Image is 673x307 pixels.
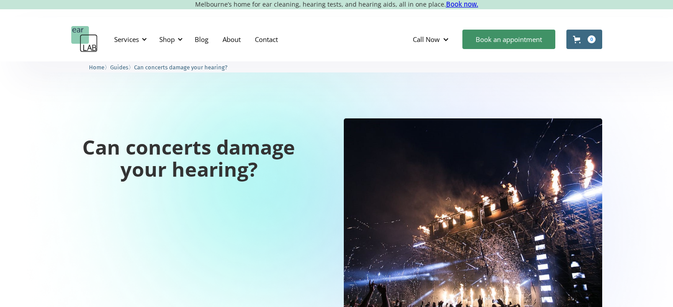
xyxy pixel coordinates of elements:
span: Guides [110,64,128,71]
a: Open cart [566,30,602,49]
div: Shop [159,35,175,44]
a: Contact [248,27,285,52]
div: Call Now [413,35,440,44]
div: 0 [588,35,596,43]
a: About [215,27,248,52]
a: Book an appointment [462,30,555,49]
a: Blog [188,27,215,52]
a: Guides [110,63,128,71]
a: Home [89,63,104,71]
li: 〉 [89,63,110,72]
a: home [71,26,98,53]
div: Call Now [406,26,458,53]
div: Services [109,26,150,53]
span: Home [89,64,104,71]
li: 〉 [110,63,134,72]
h1: Can concerts damage your hearing? [71,136,307,180]
div: Services [114,35,139,44]
div: Shop [154,26,185,53]
a: Can concerts damage your hearing? [134,63,227,71]
span: Can concerts damage your hearing? [134,64,227,71]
